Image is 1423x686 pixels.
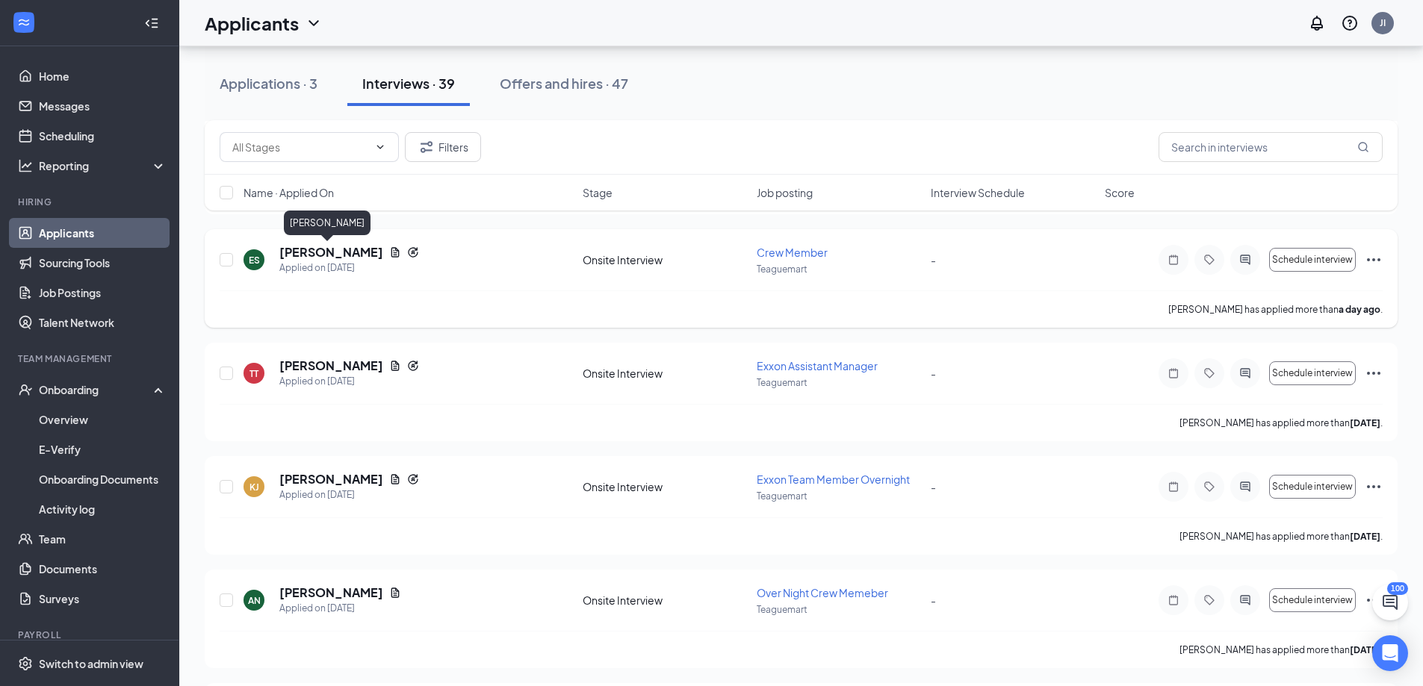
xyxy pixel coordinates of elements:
[362,74,455,93] div: Interviews · 39
[16,15,31,30] svg: WorkstreamLogo
[279,261,419,275] div: Applied on [DATE]
[757,246,828,259] span: Crew Member
[757,185,813,200] span: Job posting
[39,382,154,397] div: Onboarding
[1365,478,1383,496] svg: Ellipses
[757,376,922,389] p: Teaguemart
[389,473,401,485] svg: Document
[39,158,167,173] div: Reporting
[1365,364,1383,382] svg: Ellipses
[279,487,419,502] div: Applied on [DATE]
[1272,368,1353,378] span: Schedule interview
[39,494,167,524] a: Activity log
[1381,593,1399,611] svg: ChatActive
[18,382,33,397] svg: UserCheck
[18,629,164,641] div: Payroll
[1236,481,1254,493] svg: ActiveChat
[1357,141,1369,153] svg: MagnifyingGlass
[279,374,419,389] div: Applied on [DATE]
[1165,481,1182,493] svg: Note
[389,246,401,258] svg: Document
[1159,132,1383,162] input: Search in interviews
[583,593,748,608] div: Onsite Interview
[39,656,143,671] div: Switch to admin view
[389,587,401,599] svg: Document
[1365,591,1383,609] svg: Ellipses
[931,593,936,607] span: -
[1387,582,1408,595] div: 100
[39,308,167,337] a: Talent Network
[757,473,910,486] span: Exxon Team Member Overnight
[18,656,33,671] svg: Settings
[1165,594,1182,606] svg: Note
[1339,304,1380,315] b: a day ago
[1200,254,1218,266] svg: Tag
[418,138,435,156] svg: Filter
[1372,584,1408,620] button: ChatActive
[39,121,167,151] a: Scheduling
[1179,530,1383,543] p: [PERSON_NAME] has applied more than .
[583,479,748,494] div: Onsite Interview
[39,434,167,464] a: E-Verify
[757,586,888,599] span: Over Night Crew Memeber
[284,211,371,235] div: [PERSON_NAME]
[931,253,936,266] span: -
[1272,481,1353,492] span: Schedule interview
[39,554,167,584] a: Documents
[244,185,334,200] span: Name · Applied On
[249,367,258,380] div: TT
[18,158,33,173] svg: Analysis
[374,141,386,153] svg: ChevronDown
[205,10,299,36] h1: Applicants
[305,14,323,32] svg: ChevronDown
[1200,594,1218,606] svg: Tag
[1372,635,1408,671] div: Open Intercom Messenger
[1105,185,1135,200] span: Score
[583,366,748,381] div: Onsite Interview
[1380,16,1386,29] div: JI
[279,358,383,374] h5: [PERSON_NAME]
[144,16,159,31] svg: Collapse
[583,252,748,267] div: Onsite Interview
[279,584,383,601] h5: [PERSON_NAME]
[931,480,936,493] span: -
[39,464,167,494] a: Onboarding Documents
[1269,248,1356,272] button: Schedule interview
[220,74,317,93] div: Applications · 3
[279,244,383,261] h5: [PERSON_NAME]
[931,367,936,380] span: -
[249,254,260,266] div: ES
[279,601,401,616] div: Applied on [DATE]
[1179,643,1383,656] p: [PERSON_NAME] has applied more than .
[931,185,1025,200] span: Interview Schedule
[1272,595,1353,605] span: Schedule interview
[757,490,922,502] p: Teaguemart
[757,359,878,372] span: Exxon Assistant Manager
[39,524,167,554] a: Team
[39,61,167,91] a: Home
[389,360,401,372] svg: Document
[1365,251,1383,269] svg: Ellipses
[1179,417,1383,429] p: [PERSON_NAME] has applied more than .
[1165,254,1182,266] svg: Note
[279,471,383,487] h5: [PERSON_NAME]
[1200,367,1218,379] svg: Tag
[249,481,259,493] div: KJ
[1350,644,1380,655] b: [DATE]
[1269,475,1356,499] button: Schedule interview
[1269,588,1356,612] button: Schedule interview
[405,132,481,162] button: Filter Filters
[18,196,164,208] div: Hiring
[1350,531,1380,542] b: [DATE]
[1168,303,1383,316] p: [PERSON_NAME] has applied more than .
[1269,361,1356,385] button: Schedule interview
[39,405,167,434] a: Overview
[1236,254,1254,266] svg: ActiveChat
[1236,594,1254,606] svg: ActiveChat
[407,360,419,372] svg: Reapply
[500,74,628,93] div: Offers and hires · 47
[1272,255,1353,265] span: Schedule interview
[1341,14,1359,32] svg: QuestionInfo
[407,246,419,258] svg: Reapply
[757,263,922,275] p: Teaguemart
